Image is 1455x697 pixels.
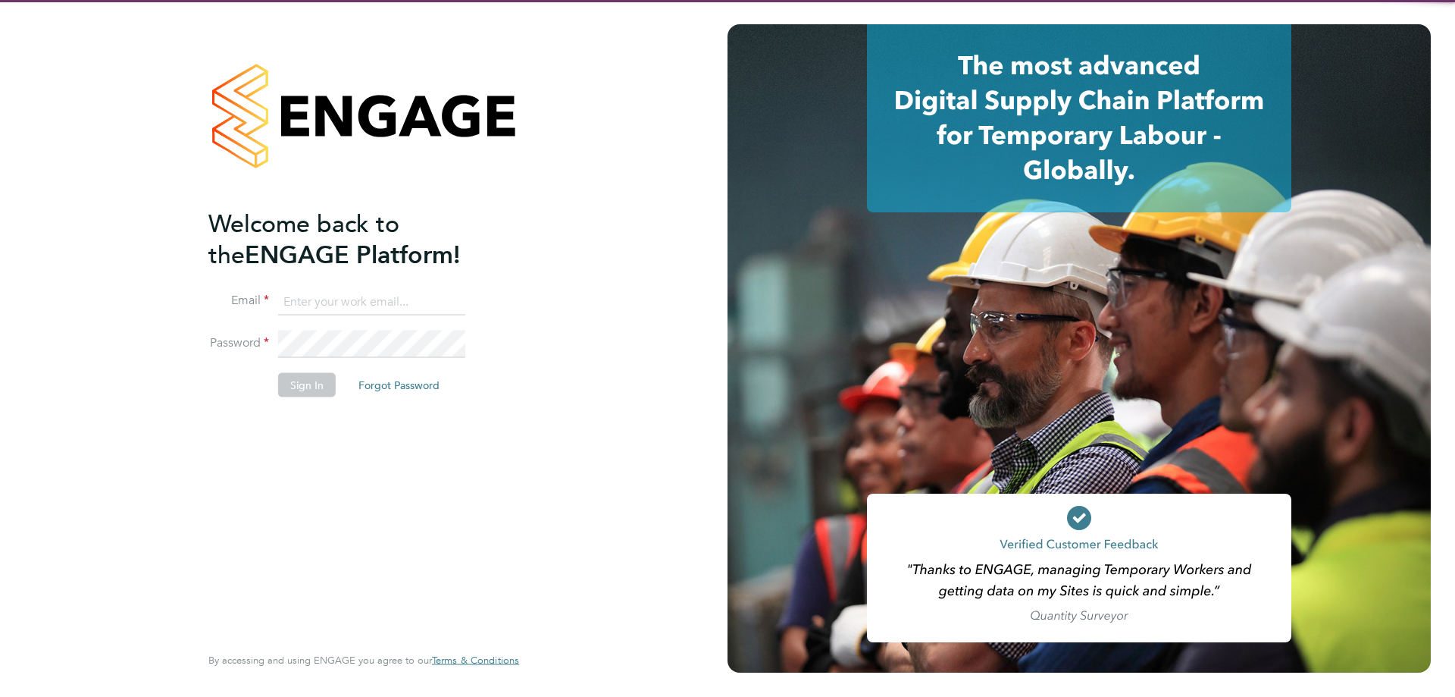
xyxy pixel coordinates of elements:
a: Terms & Conditions [432,655,519,667]
label: Email [208,293,269,309]
label: Password [208,335,269,351]
span: By accessing and using ENGAGE you agree to our [208,654,519,667]
button: Forgot Password [346,373,452,397]
h2: ENGAGE Platform! [208,208,504,270]
button: Sign In [278,373,336,397]
span: Welcome back to the [208,209,399,269]
span: Terms & Conditions [432,654,519,667]
input: Enter your work email... [278,288,465,316]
